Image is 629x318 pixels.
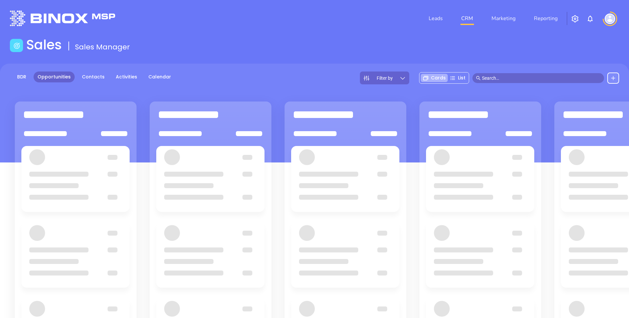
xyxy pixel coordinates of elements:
[144,72,175,82] a: Calendar
[377,76,393,80] span: Filter by
[482,74,600,82] input: Search…
[571,15,579,23] img: iconSetting
[112,72,141,82] a: Activities
[34,72,75,82] a: Opportunities
[75,42,130,52] span: Sales Manager
[459,12,476,25] a: CRM
[605,14,615,24] img: user
[476,76,481,80] span: search
[586,15,594,23] img: iconNotification
[426,12,445,25] a: Leads
[10,11,115,26] img: logo
[458,74,465,81] span: List
[13,72,30,82] a: BDR
[431,74,446,81] span: Cards
[531,12,560,25] a: Reporting
[78,72,109,82] a: Contacts
[26,37,62,53] h1: Sales
[489,12,518,25] a: Marketing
